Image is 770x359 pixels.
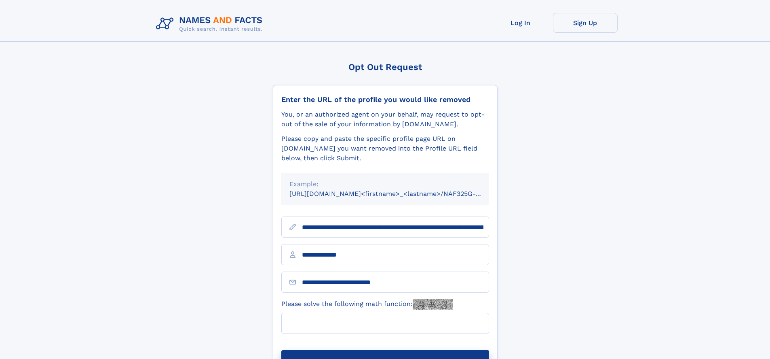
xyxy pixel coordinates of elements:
[281,134,489,163] div: Please copy and paste the specific profile page URL on [DOMAIN_NAME] you want removed into the Pr...
[281,299,453,310] label: Please solve the following math function:
[273,62,498,72] div: Opt Out Request
[281,95,489,104] div: Enter the URL of the profile you would like removed
[153,13,269,35] img: Logo Names and Facts
[289,190,504,198] small: [URL][DOMAIN_NAME]<firstname>_<lastname>/NAF325G-xxxxxxxx
[281,110,489,129] div: You, or an authorized agent on your behalf, may request to opt-out of the sale of your informatio...
[553,13,618,33] a: Sign Up
[289,179,481,189] div: Example:
[488,13,553,33] a: Log In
